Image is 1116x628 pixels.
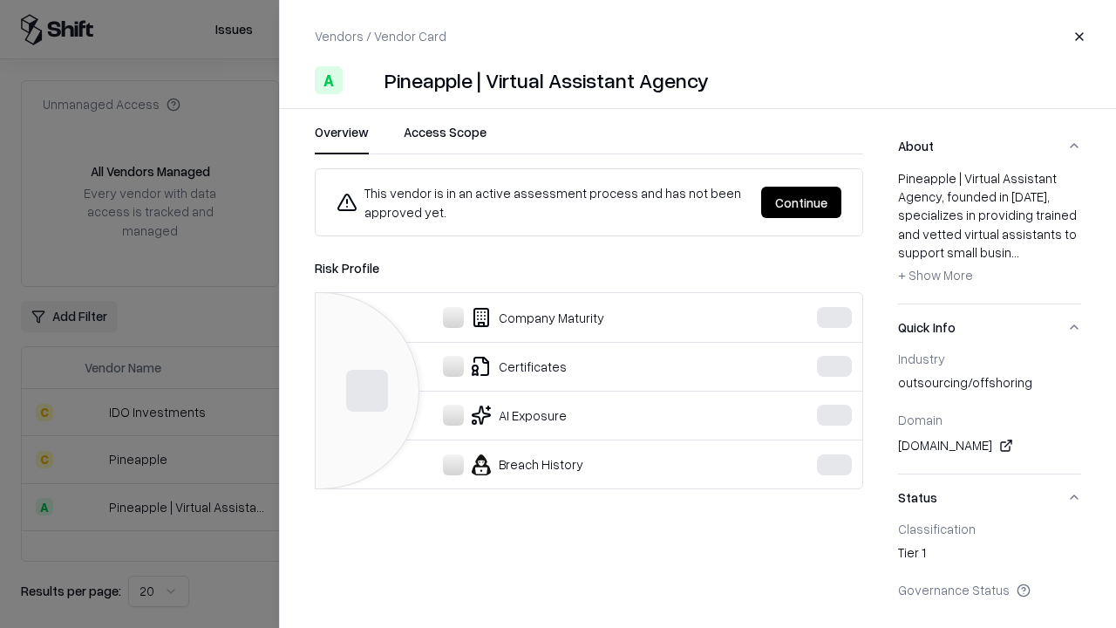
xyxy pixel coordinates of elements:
div: Company Maturity [330,307,764,328]
div: Quick Info [898,351,1081,474]
div: Industry [898,351,1081,366]
button: Quick Info [898,304,1081,351]
button: About [898,123,1081,169]
button: Continue [761,187,841,218]
div: Risk Profile [315,257,863,278]
div: A [315,66,343,94]
div: outsourcing/offshoring [898,373,1081,398]
p: Vendors / Vendor Card [315,27,446,45]
div: Breach History [330,454,764,475]
div: Governance Status [898,582,1081,597]
div: AI Exposure [330,405,764,426]
div: Domain [898,412,1081,427]
div: Certificates [330,356,764,377]
div: Pineapple | Virtual Assistant Agency [384,66,709,94]
button: Overview [315,123,369,154]
div: Pineapple | Virtual Assistant Agency, founded in [DATE], specializes in providing trained and vet... [898,169,1081,290]
div: About [898,169,1081,304]
button: + Show More [898,262,973,290]
button: Access Scope [404,123,487,154]
img: Pineapple | Virtual Assistant Agency [350,66,378,94]
div: Classification [898,521,1081,536]
span: ... [1011,244,1019,260]
div: [DOMAIN_NAME] [898,435,1081,456]
div: Tier 1 [898,543,1081,568]
div: This vendor is in an active assessment process and has not been approved yet. [337,183,747,222]
span: + Show More [898,267,973,283]
button: Status [898,474,1081,521]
